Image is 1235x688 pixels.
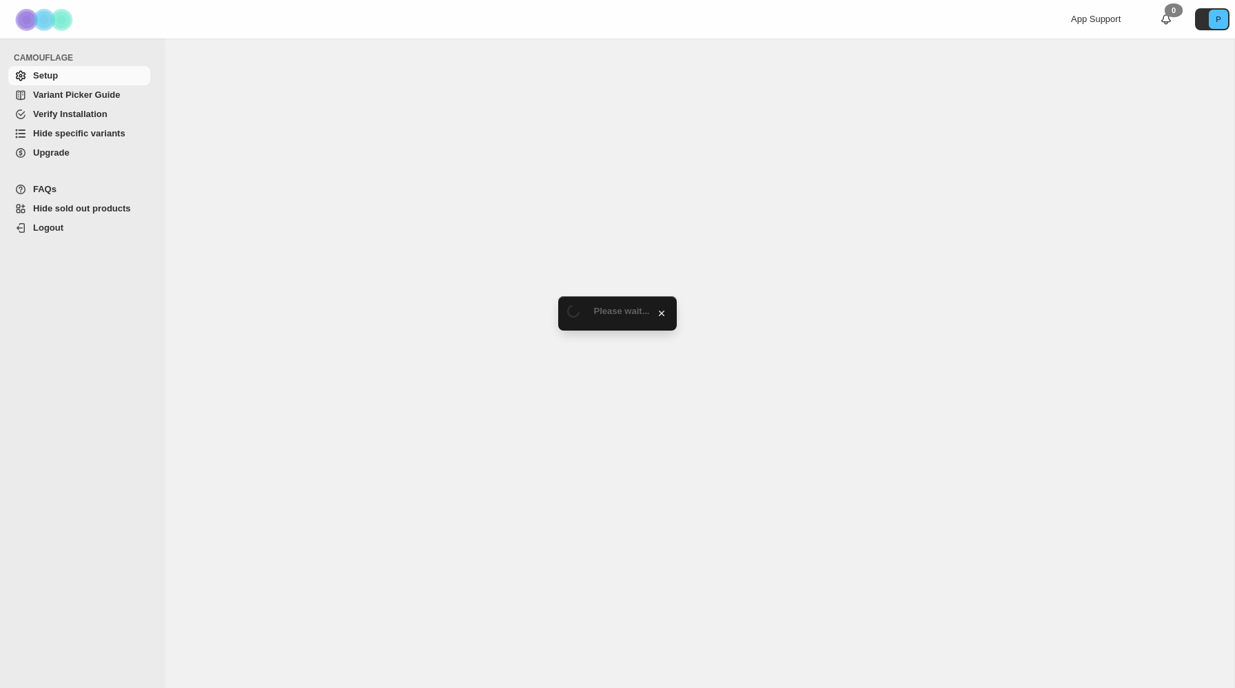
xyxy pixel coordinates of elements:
span: Verify Installation [33,109,108,119]
a: Variant Picker Guide [8,85,150,105]
span: Avatar with initials P [1209,10,1228,29]
button: Avatar with initials P [1195,8,1229,30]
div: 0 [1165,3,1183,17]
a: Verify Installation [8,105,150,124]
span: Hide specific variants [33,128,125,138]
span: Logout [33,222,63,233]
span: Hide sold out products [33,203,131,213]
span: App Support [1071,14,1121,24]
a: Setup [8,66,150,85]
text: P [1216,15,1221,23]
img: Camouflage [11,1,80,39]
span: FAQs [33,184,57,194]
span: Upgrade [33,147,70,158]
span: CAMOUFLAGE [14,52,156,63]
a: Logout [8,218,150,238]
span: Please wait... [594,306,650,316]
a: FAQs [8,180,150,199]
a: Hide specific variants [8,124,150,143]
span: Setup [33,70,58,81]
span: Variant Picker Guide [33,90,120,100]
a: Upgrade [8,143,150,163]
a: Hide sold out products [8,199,150,218]
a: 0 [1159,12,1173,26]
